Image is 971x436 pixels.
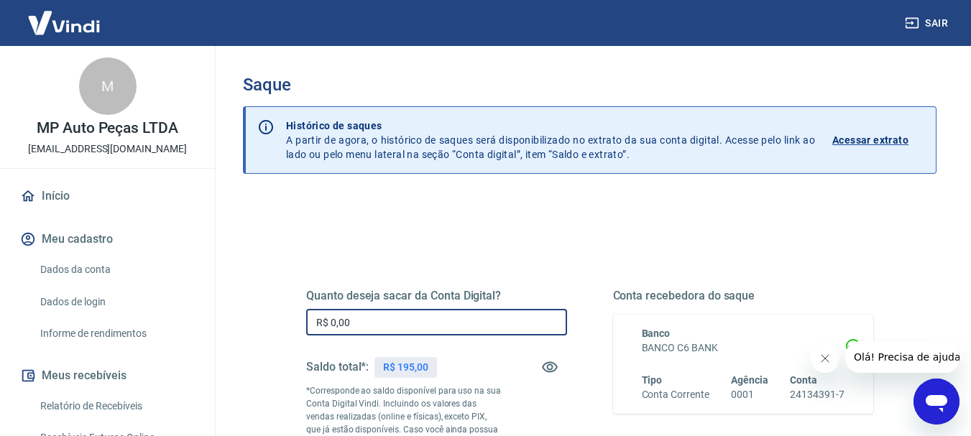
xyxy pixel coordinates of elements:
[731,387,768,402] h6: 0001
[17,223,198,255] button: Meu cadastro
[790,374,817,386] span: Conta
[17,360,198,391] button: Meus recebíveis
[28,142,187,157] p: [EMAIL_ADDRESS][DOMAIN_NAME]
[832,133,908,147] p: Acessar extrato
[17,180,198,212] a: Início
[286,119,815,162] p: A partir de agora, o histórico de saques será disponibilizado no extrato da sua conta digital. Ac...
[914,379,960,425] iframe: Botão para abrir a janela de mensagens
[34,255,198,284] a: Dados da conta
[642,340,845,356] h6: BANCO C6 BANK
[243,75,937,95] h3: Saque
[79,57,137,115] div: M
[902,10,954,37] button: Sair
[34,391,198,421] a: Relatório de Recebíveis
[731,374,768,386] span: Agência
[34,287,198,317] a: Dados de login
[642,328,671,339] span: Banco
[286,119,815,133] p: Histórico de saques
[17,1,111,45] img: Vindi
[306,360,369,374] h5: Saldo total*:
[306,289,567,303] h5: Quanto deseja sacar da Conta Digital?
[37,121,178,136] p: MP Auto Peças LTDA
[811,344,839,373] iframe: Fechar mensagem
[383,360,428,375] p: R$ 195,00
[9,10,121,22] span: Olá! Precisa de ajuda?
[832,119,924,162] a: Acessar extrato
[790,387,845,402] h6: 24134391-7
[613,289,874,303] h5: Conta recebedora do saque
[642,387,709,402] h6: Conta Corrente
[845,341,960,373] iframe: Mensagem da empresa
[34,319,198,348] a: Informe de rendimentos
[642,374,663,386] span: Tipo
